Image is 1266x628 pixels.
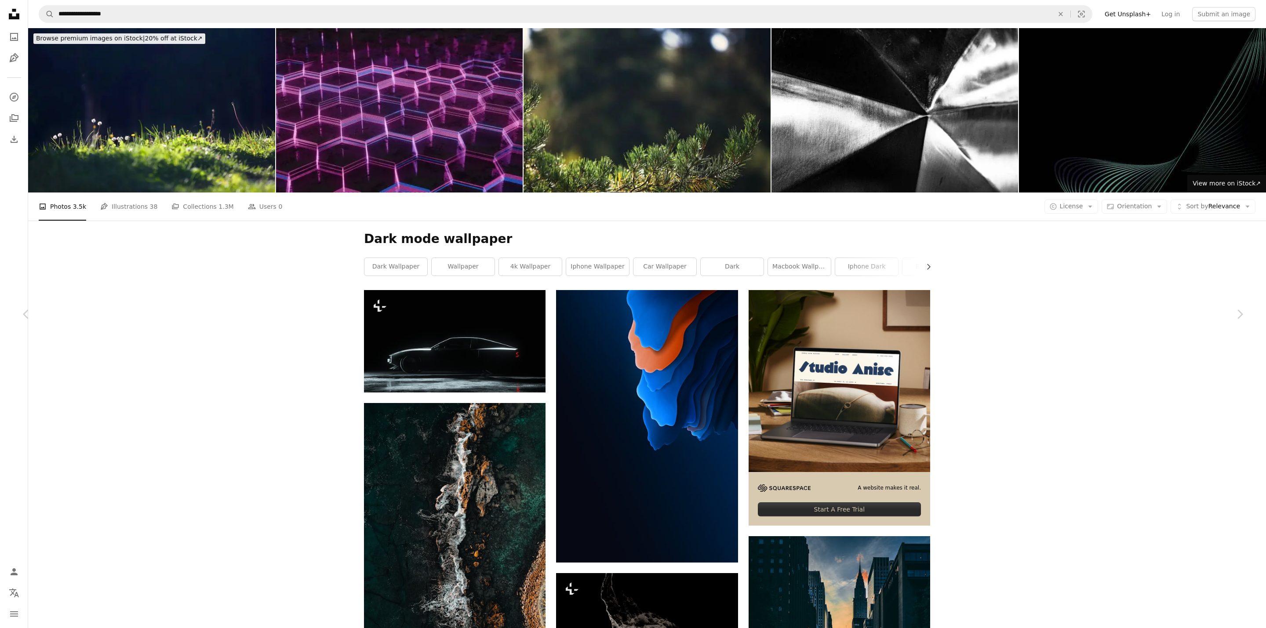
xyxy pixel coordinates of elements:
[248,192,283,221] a: Users 0
[364,337,546,345] a: a car parked in the dark with its lights on
[920,258,930,276] button: scroll list to the right
[364,290,546,392] img: a car parked in the dark with its lights on
[858,484,921,492] span: A website makes it real.
[1044,200,1099,214] button: License
[1117,203,1152,210] span: Orientation
[5,88,23,106] a: Explore
[1187,175,1266,192] a: View more on iStock↗
[364,535,546,543] a: aerial photography of body of water during daytime
[556,422,738,430] a: a close up of a cell phone with a blue background
[758,502,921,516] div: Start A Free Trial
[758,484,811,492] img: file-1705255347840-230a6ab5bca9image
[701,258,764,276] a: dark
[835,258,898,276] a: iphone dark
[771,28,1019,192] img: The surface of stainless steel metal
[5,563,23,581] a: Log in / Sign up
[1156,7,1185,21] a: Log in
[364,258,427,276] a: dark wallpaper
[36,35,145,42] span: Browse premium images on iStock |
[902,258,965,276] a: background
[39,6,54,22] button: Search Unsplash
[1186,202,1240,211] span: Relevance
[1102,200,1167,214] button: Orientation
[36,35,203,42] span: 20% off at iStock ↗
[171,192,233,221] a: Collections 1.3M
[524,28,771,192] img: Nature themed background image with copy space for presentation and text, depicting Norway Spruce.
[150,202,158,211] span: 38
[432,258,495,276] a: wallpaper
[5,109,23,127] a: Collections
[556,290,738,563] img: a close up of a cell phone with a blue background
[5,49,23,67] a: Illustrations
[1051,6,1070,22] button: Clear
[1019,28,1266,192] img: Minimalistic Black Background with Flowing Lines
[28,28,211,49] a: Browse premium images on iStock|20% off at iStock↗
[749,290,930,472] img: file-1705123271268-c3eaf6a79b21image
[364,231,930,247] h1: Dark mode wallpaper
[5,131,23,148] a: Download History
[1192,7,1255,21] button: Submit an image
[28,28,275,192] img: Nature themed background image with copy space for presentation and text
[1193,180,1261,187] span: View more on iStock ↗
[768,258,831,276] a: macbook wallpaper
[276,28,523,192] img: Dark Abstract Hexagonal Pattern with Purple and Pink Light Reflections
[1213,272,1266,356] a: Next
[1171,200,1255,214] button: Sort byRelevance
[566,258,629,276] a: iphone wallpaper
[218,202,233,211] span: 1.3M
[100,192,157,221] a: Illustrations 38
[1060,203,1083,210] span: License
[1186,203,1208,210] span: Sort by
[39,5,1092,23] form: Find visuals sitewide
[5,584,23,602] button: Language
[499,258,562,276] a: 4k wallpaper
[1071,6,1092,22] button: Visual search
[1099,7,1156,21] a: Get Unsplash+
[5,28,23,46] a: Photos
[5,605,23,623] button: Menu
[633,258,696,276] a: car wallpaper
[278,202,282,211] span: 0
[749,290,930,526] a: A website makes it real.Start A Free Trial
